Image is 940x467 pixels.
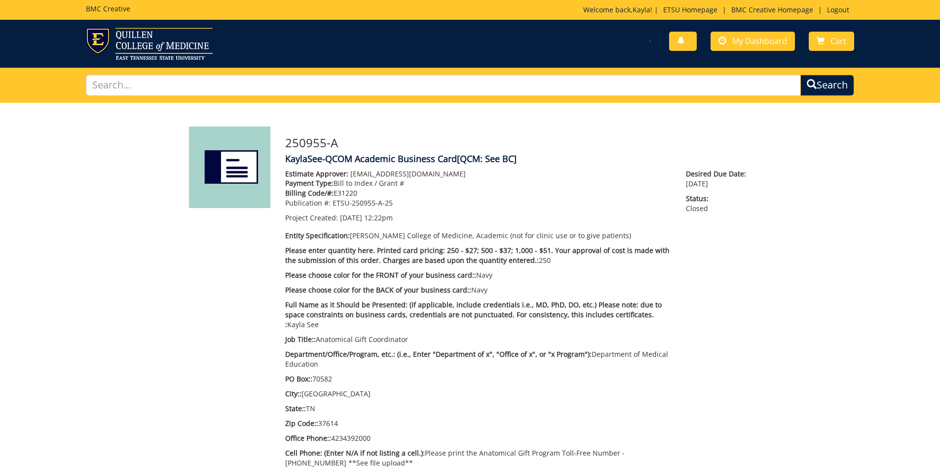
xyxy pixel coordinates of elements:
[686,194,751,204] span: Status:
[285,246,672,265] p: 250
[285,188,672,198] p: E31220
[583,5,854,15] p: Welcome back, ! | | |
[285,419,318,428] span: Zip Code::
[686,169,751,189] p: [DATE]
[285,178,672,188] p: Bill to Index / Grant #
[285,198,331,208] span: Publication #:
[285,213,338,222] span: Project Created:
[285,270,476,280] span: Please choose color for the FRONT of your business card::
[285,285,672,295] p: Navy
[285,389,301,398] span: City::
[285,389,672,399] p: [GEOGRAPHIC_DATA]
[285,169,348,178] span: Estimate Approver:
[285,404,672,414] p: TN
[658,5,722,14] a: ETSU Homepage
[86,75,801,96] input: Search...
[285,231,672,241] p: [PERSON_NAME] College of Medicine, Academic (not for clinic use or to give patients)
[285,374,672,384] p: 70582
[285,246,670,265] span: Please enter quantity here. Printed card pricing: 250 - $27; 500 - $37; 1,000 - $51. Your approva...
[285,433,331,443] span: Office Phone::
[340,213,393,222] span: [DATE] 12:22pm
[732,36,787,46] span: My Dashboard
[285,285,471,295] span: Please choose color for the BACK of your business card::
[830,36,846,46] span: Cart
[285,404,306,413] span: State::
[285,300,672,330] p: Kayla See
[285,374,312,383] span: PO Box::
[285,231,350,240] span: Entity Specification:
[809,32,854,51] a: Cart
[285,188,334,198] span: Billing Code/#:
[285,300,662,329] span: Full Name as it Should be Presented: (if applicable, include credentials i.e., MD, PhD, DO, etc.)...
[285,419,672,428] p: 37614
[285,349,672,369] p: Department of Medical Education
[285,433,672,443] p: 4234392000
[86,28,213,60] img: ETSU logo
[285,448,425,458] span: Cell Phone: (Enter N/A if not listing a cell.):
[285,136,752,149] h3: 250955-A
[285,178,334,188] span: Payment Type:
[457,153,517,165] span: [QCM: See BC]
[285,335,672,344] p: Anatomical Gift Coordinator
[333,198,393,208] span: ETSU-250955-A-25
[686,169,751,179] span: Desired Due Date:
[285,270,672,280] p: Navy
[285,154,752,164] h4: KaylaSee-QCOM Academic Business Card
[86,5,130,12] h5: BMC Creative
[800,75,854,96] button: Search
[633,5,650,14] a: Kayla
[285,169,672,179] p: [EMAIL_ADDRESS][DOMAIN_NAME]
[285,335,316,344] span: Job Title::
[711,32,795,51] a: My Dashboard
[686,194,751,213] p: Closed
[726,5,818,14] a: BMC Creative Homepage
[822,5,854,14] a: Logout
[285,349,592,359] span: Department/Office/Program, etc.: (i.e., Enter "Department of x", "Office of x", or "x Program"):
[189,127,270,208] img: Product featured image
